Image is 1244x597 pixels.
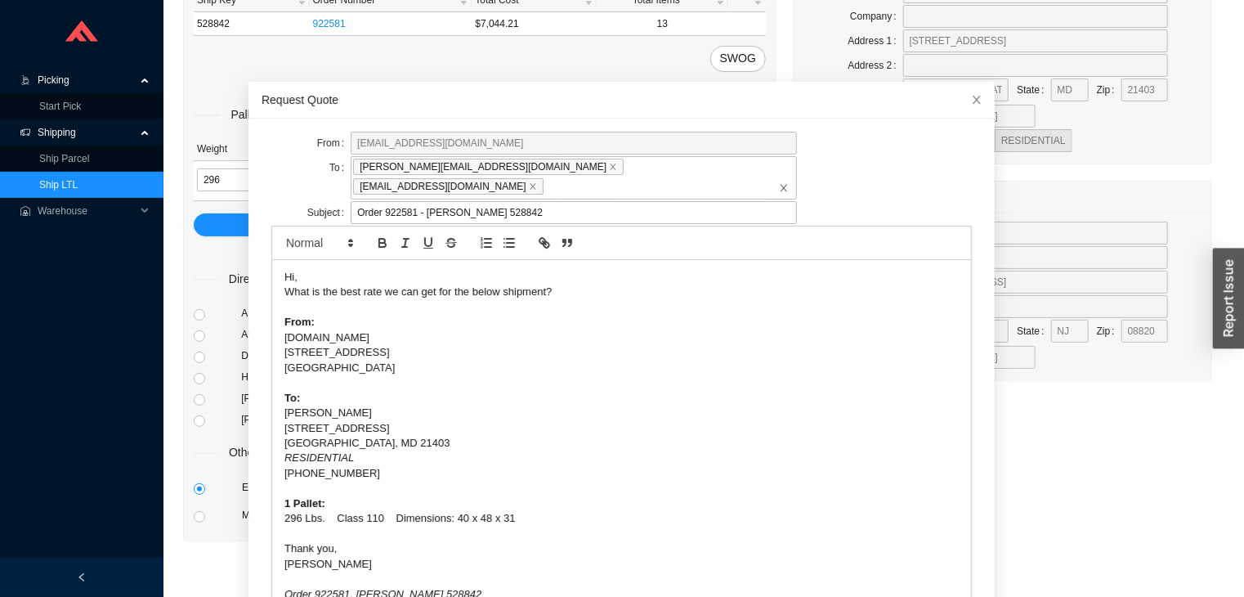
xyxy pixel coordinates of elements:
[77,572,87,582] span: left
[1001,135,1066,146] span: RESIDENTIAL
[472,12,596,36] td: $7,044.21
[38,67,136,93] span: Picking
[307,201,351,224] label: Subject
[546,177,557,195] input: [PERSON_NAME][EMAIL_ADDRESS][DOMAIN_NAME]close[EMAIL_ADDRESS][DOMAIN_NAME]closeclose
[710,46,766,72] button: SWOG
[284,316,315,328] strong: From:
[848,54,902,77] label: Address 2
[194,213,766,236] button: Add Pallet
[241,411,480,428] div: [PERSON_NAME] Trucking Standard
[354,178,544,195] span: [EMAIL_ADDRESS][DOMAIN_NAME]
[284,392,300,404] strong: To:
[284,406,959,420] div: [PERSON_NAME]
[284,345,959,360] div: [STREET_ADDRESS]
[354,159,624,175] span: [PERSON_NAME][EMAIL_ADDRESS][DOMAIN_NAME]
[239,507,432,523] div: Manual
[284,541,959,556] div: Thank you,
[284,421,959,436] div: [STREET_ADDRESS]
[194,12,310,36] td: 528842
[960,82,996,118] button: Close
[848,29,902,52] label: Address 1
[241,369,480,385] div: Hercules Freight Standard
[38,198,136,224] span: Warehouse
[1017,79,1050,101] label: State
[39,179,78,191] a: Ship LTL
[330,156,351,179] label: To
[241,390,480,406] div: [PERSON_NAME] Standard
[241,326,480,343] div: ABF Freight System Standard
[1017,320,1050,343] label: State
[313,18,346,29] a: 922581
[284,436,959,451] div: [GEOGRAPHIC_DATA], MD 21403
[803,182,1201,212] div: Return Address
[284,557,959,572] div: [PERSON_NAME]
[239,476,432,499] div: Economy Freight
[262,91,982,109] div: Request Quote
[1097,79,1121,101] label: Zip
[284,330,959,345] div: [DOMAIN_NAME]
[317,132,351,155] label: From
[220,105,277,124] span: Pallets
[720,49,756,68] span: SWOG
[39,153,89,164] a: Ship Parcel
[972,94,983,105] span: close
[217,443,316,462] span: Other Services
[779,183,789,193] span: close
[875,79,903,101] label: City
[217,270,317,289] span: Direct Services
[597,12,729,36] td: 13
[39,101,81,112] a: Start Pick
[850,5,903,28] label: Company
[284,451,354,464] em: RESIDENTIAL
[194,137,308,161] th: Weight
[1097,320,1121,343] label: Zip
[241,305,480,321] div: A. [PERSON_NAME]
[529,182,537,191] span: close
[241,348,480,364] div: Daylight Trucking Standard
[610,163,618,171] span: close
[284,285,959,299] div: What is the best rate we can get for the below shipment?
[284,361,959,375] div: [GEOGRAPHIC_DATA]
[284,270,959,285] div: Hi,
[38,119,136,146] span: Shipping
[284,466,959,481] div: [PHONE_NUMBER]
[284,497,325,509] strong: 1 Pallet:
[284,511,959,526] div: 296 Lbs. Class 110 Dimensions: 40 x 48 x 31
